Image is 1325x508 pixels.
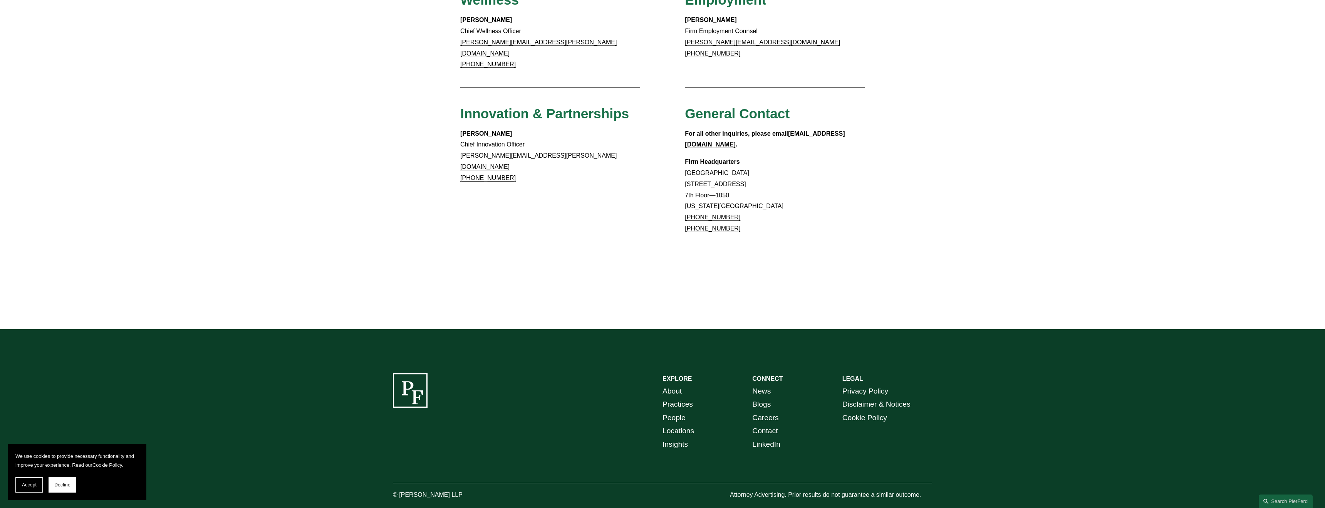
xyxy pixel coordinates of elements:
[736,141,737,148] strong: .
[685,39,840,45] a: [PERSON_NAME][EMAIL_ADDRESS][DOMAIN_NAME]
[15,477,43,493] button: Accept
[752,375,783,382] strong: CONNECT
[662,411,686,425] a: People
[752,411,778,425] a: Careers
[842,385,888,398] a: Privacy Policy
[685,130,788,137] strong: For all other inquiries, please email
[842,375,863,382] strong: LEGAL
[1259,495,1313,508] a: Search this site
[842,411,887,425] a: Cookie Policy
[752,438,780,451] a: LinkedIn
[842,398,911,411] a: Disclaimer & Notices
[460,106,629,121] span: Innovation & Partnerships
[49,477,76,493] button: Decline
[685,106,790,121] span: General Contact
[685,15,865,59] p: Firm Employment Counsel
[685,156,865,234] p: [GEOGRAPHIC_DATA] [STREET_ADDRESS] 7th Floor—1050 [US_STATE][GEOGRAPHIC_DATA]
[752,398,771,411] a: Blogs
[460,175,516,181] a: [PHONE_NUMBER]
[685,214,740,220] a: [PHONE_NUMBER]
[8,444,146,500] section: Cookie banner
[92,462,122,468] a: Cookie Policy
[460,39,617,57] a: [PERSON_NAME][EMAIL_ADDRESS][PERSON_NAME][DOMAIN_NAME]
[54,482,70,488] span: Decline
[752,424,778,438] a: Contact
[730,489,932,501] p: Attorney Advertising. Prior results do not guarantee a similar outcome.
[460,128,640,184] p: Chief Innovation Officer
[685,158,740,165] strong: Firm Headquarters
[393,489,505,501] p: © [PERSON_NAME] LLP
[662,398,693,411] a: Practices
[752,385,771,398] a: News
[662,385,682,398] a: About
[460,130,512,137] strong: [PERSON_NAME]
[685,225,740,232] a: [PHONE_NUMBER]
[662,424,694,438] a: Locations
[460,17,512,23] strong: [PERSON_NAME]
[15,452,139,469] p: We use cookies to provide necessary functionality and improve your experience. Read our .
[662,375,692,382] strong: EXPLORE
[22,482,37,488] span: Accept
[460,15,640,70] p: Chief Wellness Officer
[460,61,516,67] a: [PHONE_NUMBER]
[685,50,740,57] a: [PHONE_NUMBER]
[460,152,617,170] a: [PERSON_NAME][EMAIL_ADDRESS][PERSON_NAME][DOMAIN_NAME]
[685,130,845,148] a: [EMAIL_ADDRESS][DOMAIN_NAME]
[662,438,688,451] a: Insights
[685,17,736,23] strong: [PERSON_NAME]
